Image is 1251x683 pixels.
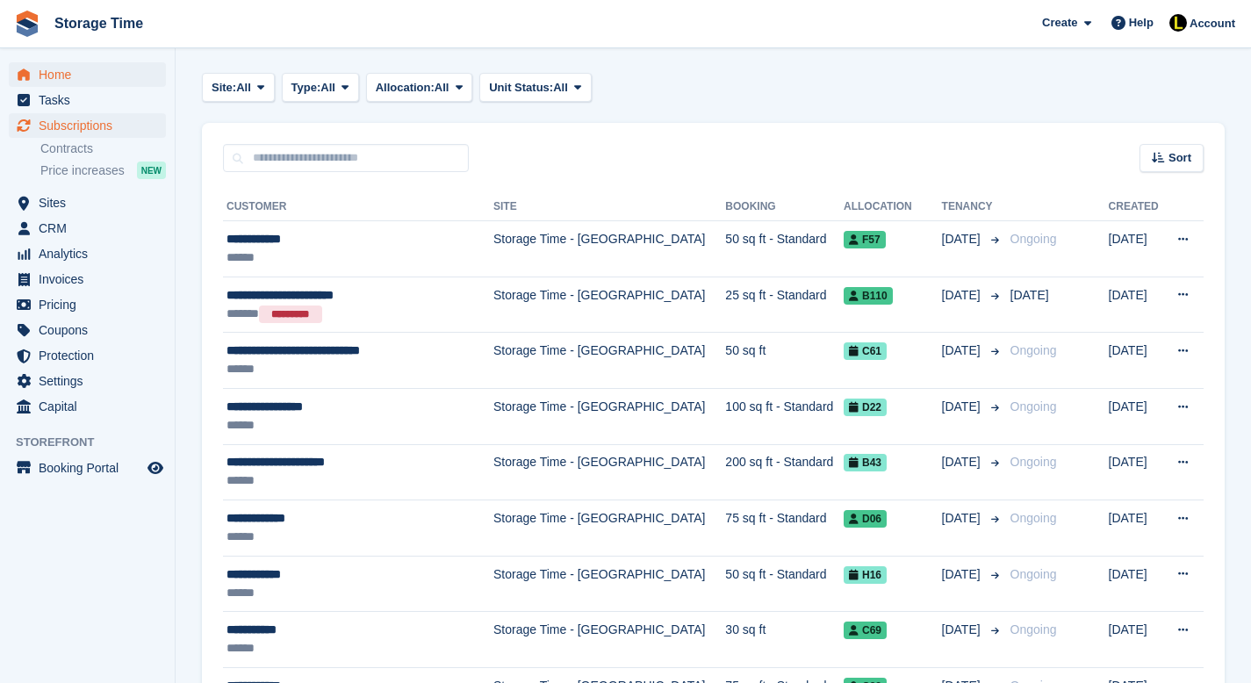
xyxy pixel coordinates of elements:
div: NEW [137,162,166,179]
td: Storage Time - [GEOGRAPHIC_DATA] [493,612,725,668]
span: Help [1129,14,1154,32]
span: [DATE] [942,453,984,471]
span: Allocation: [376,79,435,97]
a: menu [9,241,166,266]
span: Invoices [39,267,144,291]
th: Created [1109,193,1164,221]
img: Laaibah Sarwar [1169,14,1187,32]
span: All [236,79,251,97]
td: 200 sq ft - Standard [725,444,844,500]
span: All [320,79,335,97]
td: [DATE] [1109,556,1164,612]
span: B110 [844,287,893,305]
td: [DATE] [1109,333,1164,389]
th: Site [493,193,725,221]
th: Booking [725,193,844,221]
td: Storage Time - [GEOGRAPHIC_DATA] [493,277,725,333]
span: [DATE] [942,286,984,305]
span: Storefront [16,434,175,451]
td: 50 sq ft - Standard [725,221,844,277]
span: Pricing [39,292,144,317]
span: Home [39,62,144,87]
span: Sort [1168,149,1191,167]
span: Ongoing [1010,343,1057,357]
span: Site: [212,79,236,97]
th: Allocation [844,193,942,221]
span: Unit Status: [489,79,553,97]
span: Protection [39,343,144,368]
span: Create [1042,14,1077,32]
a: menu [9,456,166,480]
a: Preview store [145,457,166,478]
td: 75 sq ft - Standard [725,500,844,557]
a: Price increases NEW [40,161,166,180]
span: [DATE] [942,230,984,248]
button: Allocation: All [366,73,473,102]
span: [DATE] [942,621,984,639]
span: C61 [844,342,887,360]
span: Subscriptions [39,113,144,138]
span: Ongoing [1010,622,1057,636]
td: [DATE] [1109,444,1164,500]
td: Storage Time - [GEOGRAPHIC_DATA] [493,333,725,389]
span: Account [1190,15,1235,32]
span: [DATE] [942,509,984,528]
td: [DATE] [1109,277,1164,333]
span: CRM [39,216,144,241]
th: Customer [223,193,493,221]
span: Ongoing [1010,399,1057,413]
button: Type: All [282,73,359,102]
td: 25 sq ft - Standard [725,277,844,333]
a: menu [9,292,166,317]
button: Unit Status: All [479,73,591,102]
a: Contracts [40,140,166,157]
span: C69 [844,622,887,639]
td: Storage Time - [GEOGRAPHIC_DATA] [493,444,725,500]
span: Settings [39,369,144,393]
span: [DATE] [942,341,984,360]
span: Tasks [39,88,144,112]
span: All [435,79,449,97]
td: 50 sq ft - Standard [725,556,844,612]
td: Storage Time - [GEOGRAPHIC_DATA] [493,221,725,277]
span: Ongoing [1010,232,1057,246]
span: D06 [844,510,887,528]
a: Storage Time [47,9,150,38]
span: Ongoing [1010,511,1057,525]
td: [DATE] [1109,500,1164,557]
span: All [553,79,568,97]
span: D22 [844,399,887,416]
a: menu [9,62,166,87]
th: Tenancy [942,193,1003,221]
td: 30 sq ft [725,612,844,668]
img: stora-icon-8386f47178a22dfd0bd8f6a31ec36ba5ce8667c1dd55bd0f319d3a0aa187defe.svg [14,11,40,37]
a: menu [9,113,166,138]
span: Ongoing [1010,455,1057,469]
span: Price increases [40,162,125,179]
span: [DATE] [942,565,984,584]
span: Analytics [39,241,144,266]
td: Storage Time - [GEOGRAPHIC_DATA] [493,556,725,612]
span: B43 [844,454,887,471]
td: 100 sq ft - Standard [725,388,844,444]
span: Coupons [39,318,144,342]
a: menu [9,216,166,241]
span: Sites [39,191,144,215]
span: [DATE] [942,398,984,416]
span: Booking Portal [39,456,144,480]
td: [DATE] [1109,388,1164,444]
span: Capital [39,394,144,419]
a: menu [9,369,166,393]
td: [DATE] [1109,221,1164,277]
td: [DATE] [1109,612,1164,668]
a: menu [9,267,166,291]
span: H16 [844,566,887,584]
td: 50 sq ft [725,333,844,389]
td: Storage Time - [GEOGRAPHIC_DATA] [493,500,725,557]
a: menu [9,318,166,342]
td: Storage Time - [GEOGRAPHIC_DATA] [493,388,725,444]
span: F57 [844,231,886,248]
a: menu [9,191,166,215]
span: [DATE] [1010,288,1049,302]
a: menu [9,394,166,419]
